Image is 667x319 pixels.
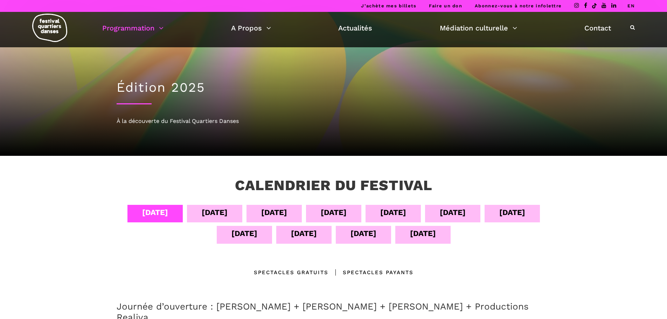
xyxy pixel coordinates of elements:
div: [DATE] [202,206,228,219]
div: [DATE] [321,206,347,219]
a: EN [627,3,635,8]
div: [DATE] [291,227,317,240]
div: [DATE] [261,206,287,219]
div: [DATE] [440,206,466,219]
div: [DATE] [380,206,406,219]
div: [DATE] [142,206,168,219]
a: J’achète mes billets [361,3,416,8]
div: À la découverte du Festival Quartiers Danses [117,117,551,126]
h1: Édition 2025 [117,80,551,95]
img: logo-fqd-med [32,14,67,42]
div: [DATE] [410,227,436,240]
a: Actualités [338,22,372,34]
a: A Propos [231,22,271,34]
div: [DATE] [231,227,257,240]
h3: Calendrier du festival [235,177,432,194]
a: Programmation [102,22,164,34]
div: Spectacles Payants [328,268,414,277]
div: [DATE] [499,206,525,219]
a: Faire un don [429,3,462,8]
a: Abonnez-vous à notre infolettre [475,3,562,8]
div: [DATE] [350,227,376,240]
div: Spectacles gratuits [254,268,328,277]
a: Contact [584,22,611,34]
a: Médiation culturelle [440,22,517,34]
